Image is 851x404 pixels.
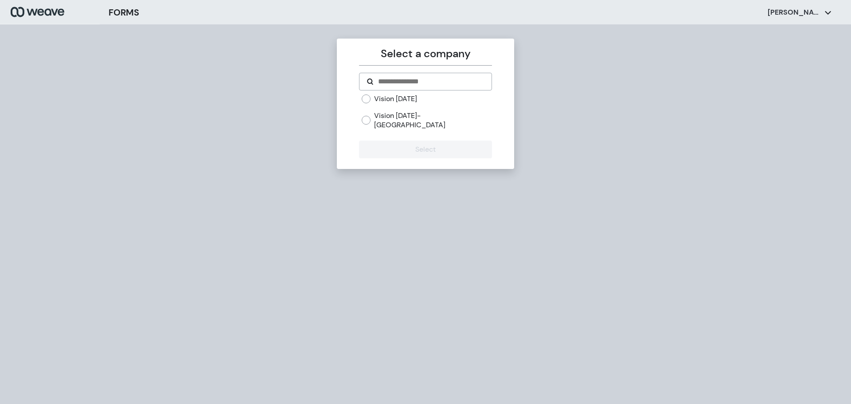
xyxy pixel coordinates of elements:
[109,6,139,19] h3: FORMS
[374,94,417,104] label: Vision [DATE]
[359,46,492,62] p: Select a company
[377,76,484,87] input: Search
[768,8,821,17] p: [PERSON_NAME]
[374,111,492,130] label: Vision [DATE]- [GEOGRAPHIC_DATA]
[359,141,492,158] button: Select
